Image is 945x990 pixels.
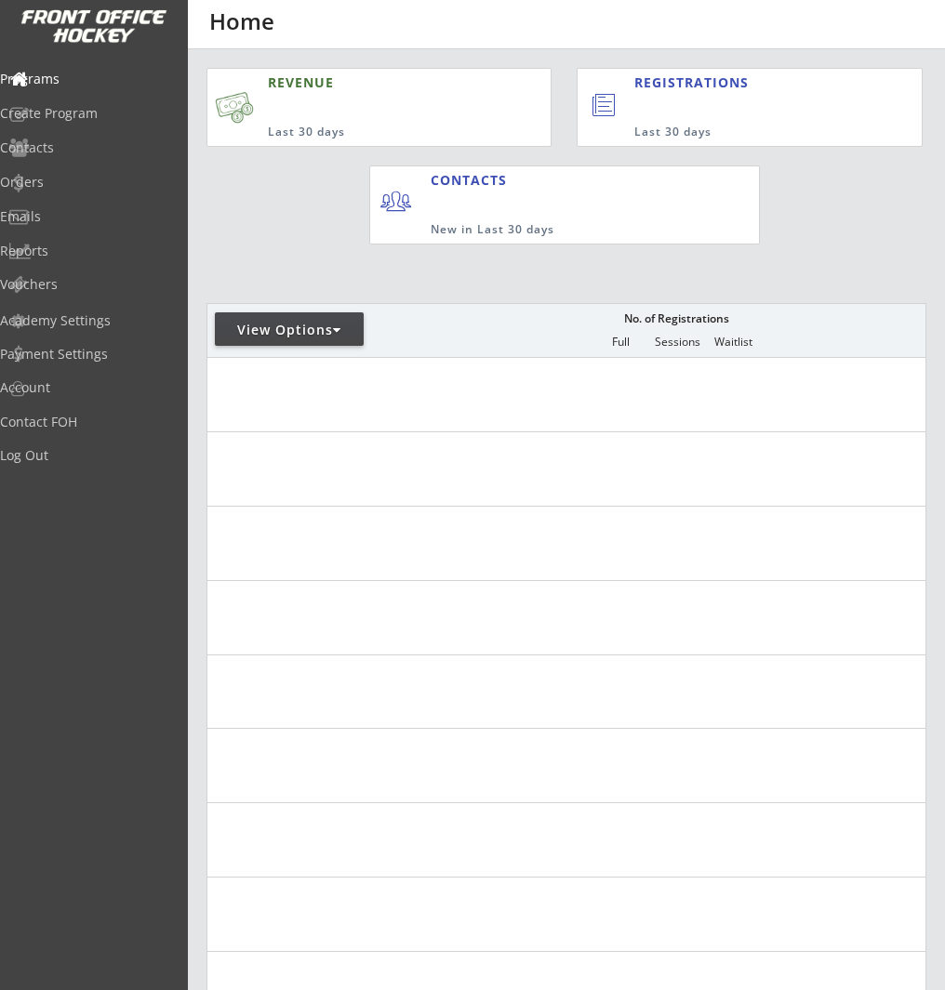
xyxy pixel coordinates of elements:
[431,171,515,190] div: CONTACTS
[634,73,839,92] div: REGISTRATIONS
[431,222,672,238] div: New in Last 30 days
[268,73,466,92] div: REVENUE
[634,125,845,140] div: Last 30 days
[215,321,364,339] div: View Options
[592,336,648,349] div: Full
[268,125,466,140] div: Last 30 days
[619,312,734,325] div: No. of Registrations
[649,336,705,349] div: Sessions
[705,336,761,349] div: Waitlist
